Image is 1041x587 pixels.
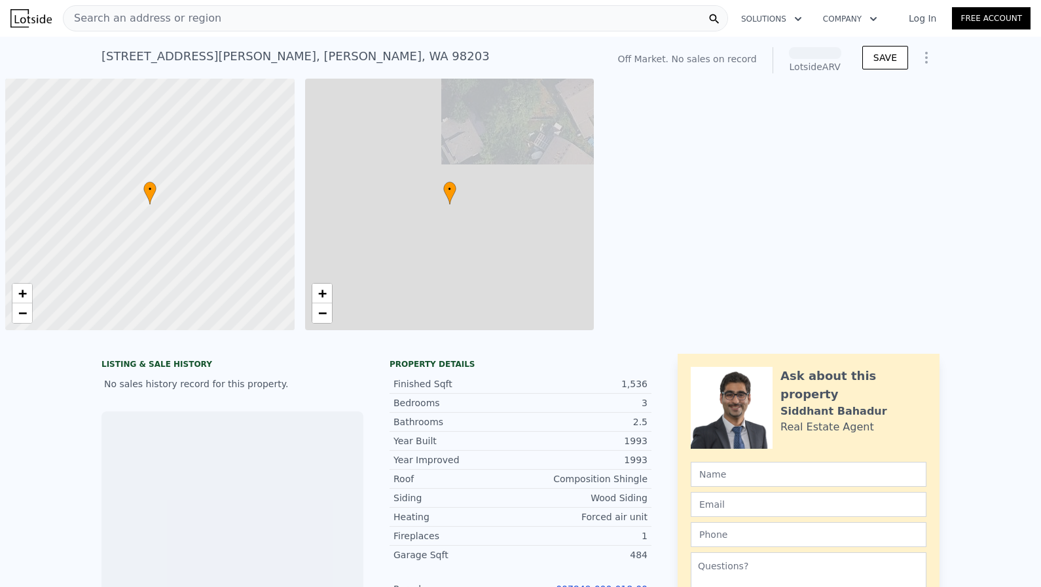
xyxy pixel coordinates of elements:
div: Siding [393,491,520,504]
div: 1993 [520,453,648,466]
span: • [143,183,156,195]
div: Year Built [393,434,520,447]
a: Log In [893,12,952,25]
div: Wood Siding [520,491,648,504]
input: Name [691,462,926,487]
div: Real Estate Agent [780,419,874,435]
div: Lotside ARV [789,60,841,73]
img: Lotside [10,9,52,28]
div: Year Improved [393,453,520,466]
div: Heating [393,510,520,523]
span: Search an address or region [64,10,221,26]
div: Garage Sqft [393,548,520,561]
a: Free Account [952,7,1031,29]
div: 2.5 [520,415,648,428]
div: Ask about this property [780,367,926,404]
div: LISTING & SALE HISTORY [101,359,363,372]
span: − [18,305,27,321]
span: + [318,285,326,301]
div: 484 [520,548,648,561]
a: Zoom out [12,303,32,323]
span: − [318,305,326,321]
div: 1,536 [520,377,648,390]
div: Siddhant Bahadur [780,404,887,419]
input: Email [691,492,926,517]
div: [STREET_ADDRESS][PERSON_NAME] , [PERSON_NAME] , WA 98203 [101,47,490,66]
span: • [443,183,456,195]
button: SAVE [862,46,908,69]
div: Roof [393,472,520,485]
div: • [143,181,156,204]
a: Zoom in [12,284,32,303]
a: Zoom out [312,303,332,323]
div: Composition Shingle [520,472,648,485]
input: Phone [691,522,926,547]
div: Forced air unit [520,510,648,523]
div: 3 [520,396,648,409]
button: Company [813,7,888,31]
span: + [18,285,27,301]
div: 1993 [520,434,648,447]
button: Show Options [913,45,940,71]
a: Zoom in [312,284,332,303]
div: Off Market. No sales on record [617,52,756,66]
button: Solutions [731,7,813,31]
div: Bedrooms [393,396,520,409]
div: No sales history record for this property. [101,372,363,396]
div: 1 [520,529,648,542]
div: Bathrooms [393,415,520,428]
div: • [443,181,456,204]
div: Fireplaces [393,529,520,542]
div: Property details [390,359,651,369]
div: Finished Sqft [393,377,520,390]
